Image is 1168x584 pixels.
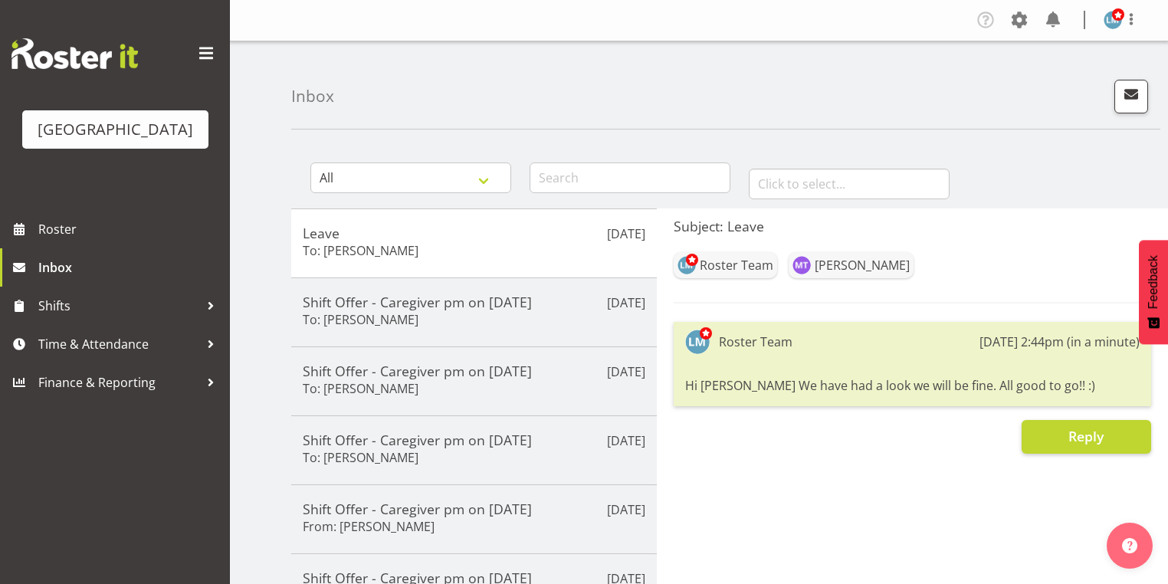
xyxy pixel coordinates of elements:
[1139,240,1168,344] button: Feedback - Show survey
[749,169,950,199] input: Click to select...
[1122,538,1137,553] img: help-xxl-2.png
[38,333,199,356] span: Time & Attendance
[1104,11,1122,29] img: lesley-mckenzie127.jpg
[303,381,418,396] h6: To: [PERSON_NAME]
[303,312,418,327] h6: To: [PERSON_NAME]
[303,450,418,465] h6: To: [PERSON_NAME]
[38,218,222,241] span: Roster
[979,333,1140,351] div: [DATE] 2:44pm (in a minute)
[291,87,334,105] h4: Inbox
[1147,255,1160,309] span: Feedback
[303,500,645,517] h5: Shift Offer - Caregiver pm on [DATE]
[303,243,418,258] h6: To: [PERSON_NAME]
[303,225,645,241] h5: Leave
[685,372,1140,399] div: Hi [PERSON_NAME] We have had a look we will be fine. All good to go!! :)
[607,225,645,243] p: [DATE]
[38,118,193,141] div: [GEOGRAPHIC_DATA]
[303,519,435,534] h6: From: [PERSON_NAME]
[700,256,773,274] div: Roster Team
[719,333,792,351] div: Roster Team
[815,256,910,274] div: [PERSON_NAME]
[685,330,710,354] img: lesley-mckenzie127.jpg
[607,500,645,519] p: [DATE]
[303,294,645,310] h5: Shift Offer - Caregiver pm on [DATE]
[607,363,645,381] p: [DATE]
[11,38,138,69] img: Rosterit website logo
[303,363,645,379] h5: Shift Offer - Caregiver pm on [DATE]
[1022,420,1151,454] button: Reply
[792,256,811,274] img: masi-thach668.jpg
[674,218,1151,235] h5: Subject: Leave
[530,162,730,193] input: Search
[38,256,222,279] span: Inbox
[38,371,199,394] span: Finance & Reporting
[607,294,645,312] p: [DATE]
[678,256,696,274] img: lesley-mckenzie127.jpg
[303,431,645,448] h5: Shift Offer - Caregiver pm on [DATE]
[38,294,199,317] span: Shifts
[607,431,645,450] p: [DATE]
[1068,427,1104,445] span: Reply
